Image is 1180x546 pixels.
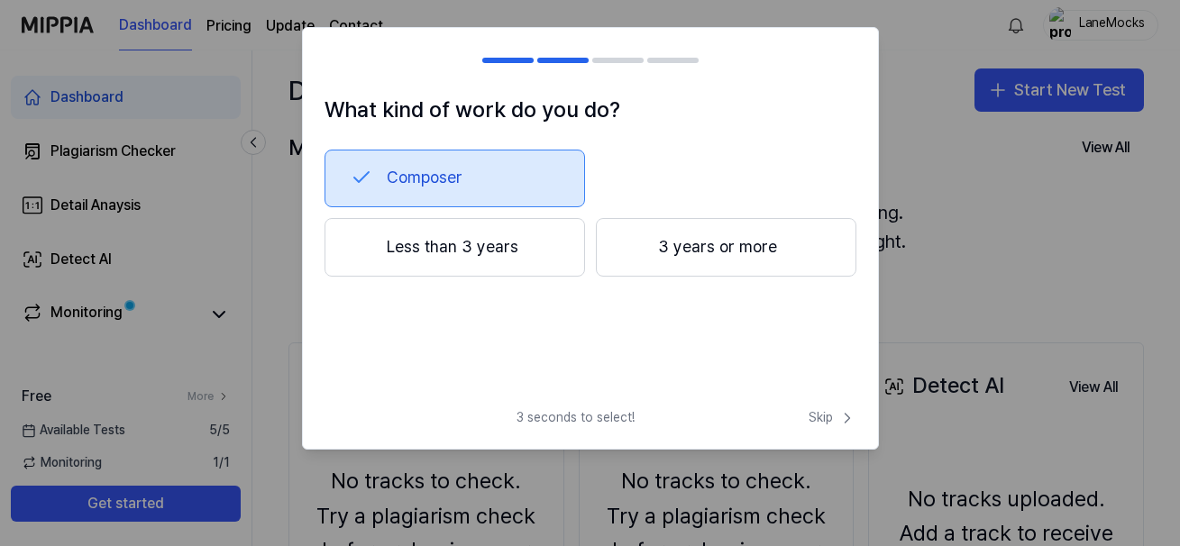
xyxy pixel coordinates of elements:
button: 3 years or more [596,218,856,278]
button: Skip [805,409,856,427]
h1: What kind of work do you do? [325,93,856,127]
button: Less than 3 years [325,218,585,278]
span: Skip [809,409,856,427]
button: Composer [325,150,585,207]
span: 3 seconds to select! [517,409,635,427]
